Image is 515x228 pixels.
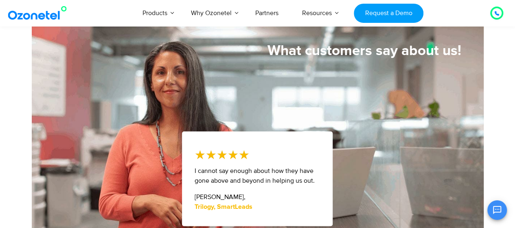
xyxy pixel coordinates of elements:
strong: Trilogy, SmartLeads [194,204,252,210]
a: Request a Demo [354,4,423,23]
button: Open chat [487,200,507,220]
span: [PERSON_NAME], [194,193,245,201]
h5: What customers say about us! [32,44,461,58]
i: ★ [205,146,216,164]
i: ★ [227,146,238,164]
div: 5/5 [194,146,249,164]
i: ★ [238,146,249,164]
i: ★ [216,146,227,164]
span: I cannot say enough about how they have gone above and beyond in helping us out. [194,167,314,185]
i: ★ [194,146,205,164]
